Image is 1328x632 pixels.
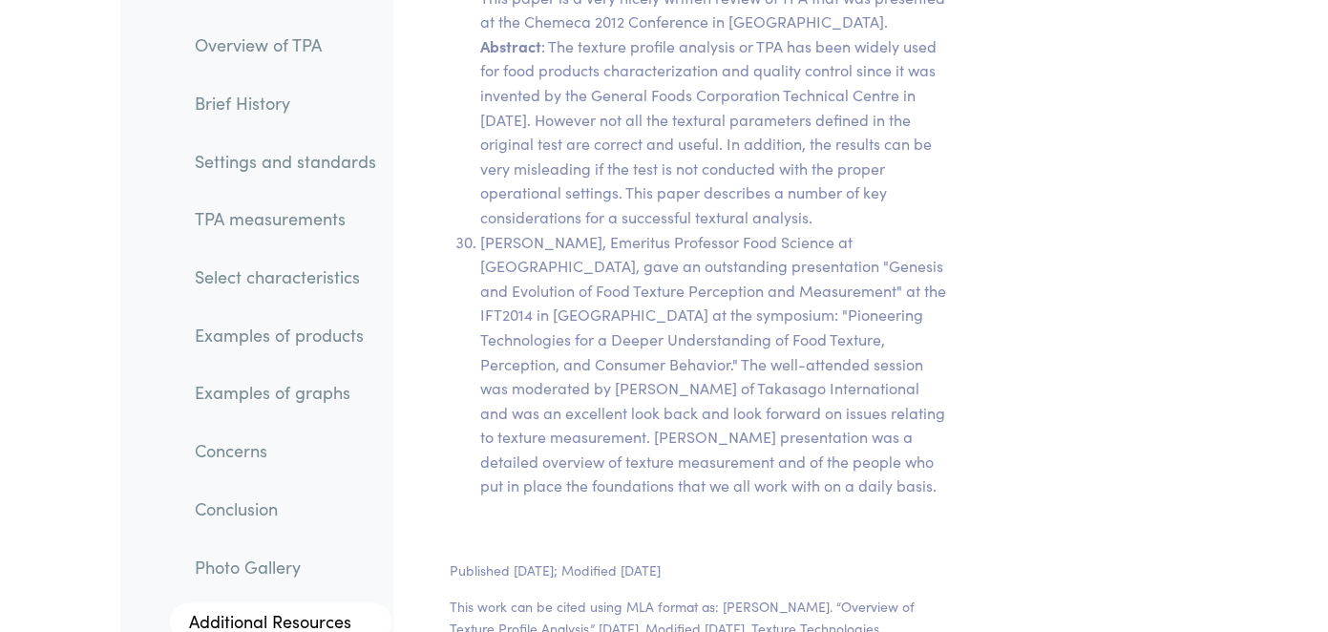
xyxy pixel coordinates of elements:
[179,197,391,241] a: TPA measurements
[480,230,947,499] li: [PERSON_NAME], Emeritus Professor Food Science at [GEOGRAPHIC_DATA], gave an outstanding presenta...
[179,487,391,531] a: Conclusion
[179,429,391,473] a: Concerns
[179,544,391,588] a: Photo Gallery
[179,255,391,299] a: Select characteristics
[480,35,541,56] span: Abstract
[179,370,391,414] a: Examples of graphs
[179,138,391,182] a: Settings and standards
[179,23,391,67] a: Overview of TPA
[179,313,391,357] a: Examples of products
[179,81,391,125] a: Brief History
[450,559,947,580] p: Published [DATE]; Modified [DATE]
